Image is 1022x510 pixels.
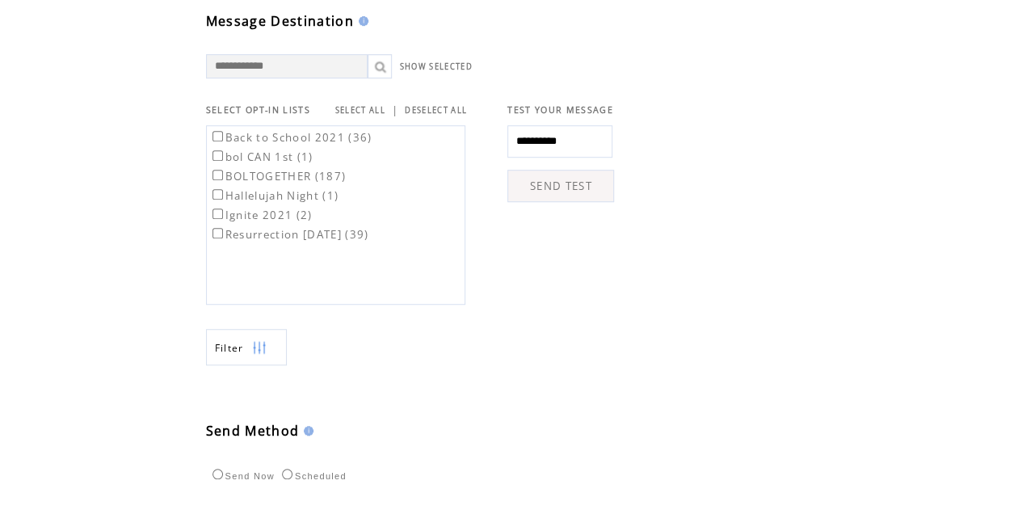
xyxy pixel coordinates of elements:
input: BOLTOGETHER (187) [212,170,223,180]
input: Back to School 2021 (36) [212,131,223,141]
input: Hallelujah Night (1) [212,189,223,200]
span: Message Destination [206,12,354,30]
input: Ignite 2021 (2) [212,209,223,219]
input: Send Now [212,469,223,479]
label: Hallelujah Night (1) [209,188,339,203]
span: SELECT OPT-IN LISTS [206,104,310,116]
label: Ignite 2021 (2) [209,208,313,222]
label: Scheduled [278,471,347,481]
img: filters.png [252,330,267,366]
img: help.gif [299,426,313,436]
input: Resurrection [DATE] (39) [212,228,223,238]
span: TEST YOUR MESSAGE [507,104,613,116]
label: Resurrection [DATE] (39) [209,227,369,242]
input: bol CAN 1st (1) [212,150,223,161]
a: DESELECT ALL [405,105,467,116]
label: BOLTOGETHER (187) [209,169,347,183]
a: Filter [206,329,287,365]
img: help.gif [354,16,368,26]
label: bol CAN 1st (1) [209,150,313,164]
span: Send Method [206,422,300,440]
a: SELECT ALL [335,105,385,116]
label: Send Now [208,471,275,481]
a: SEND TEST [507,170,614,202]
span: | [392,103,398,117]
input: Scheduled [282,469,292,479]
label: Back to School 2021 (36) [209,130,372,145]
a: SHOW SELECTED [400,61,473,72]
span: Show filters [215,341,244,355]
